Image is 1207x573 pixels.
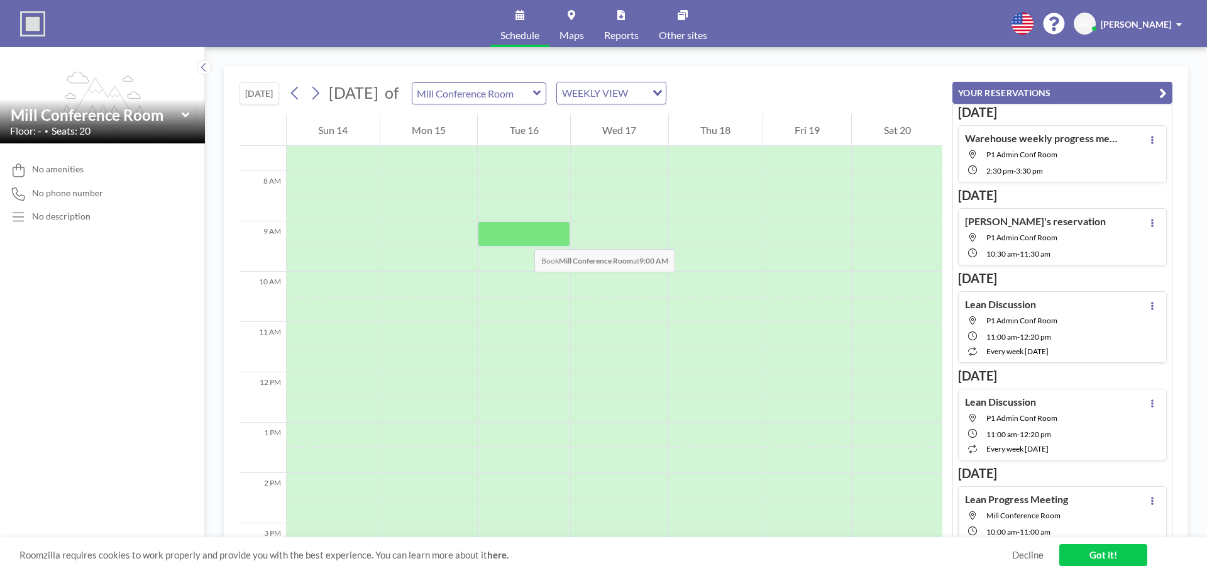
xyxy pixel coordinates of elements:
b: Mill Conference Room [559,256,633,265]
h3: [DATE] [958,187,1167,203]
span: Maps [559,30,584,40]
div: 8 AM [240,171,286,221]
div: No description [32,211,91,222]
div: 12 PM [240,372,286,423]
h4: Lean Discussion [965,298,1036,311]
span: - [1017,527,1020,537]
span: 11:00 AM [986,332,1017,342]
div: Fri 19 [763,114,852,146]
span: - [1013,166,1016,175]
h3: [DATE] [958,104,1167,120]
div: Thu 18 [669,114,763,146]
div: 7 AM [240,121,286,171]
h3: [DATE] [958,270,1167,286]
span: P1 Admin Conf Room [986,316,1057,325]
span: 12:20 PM [1020,332,1051,342]
span: Seats: 20 [52,125,91,137]
span: No amenities [32,164,84,175]
h4: Lean Progress Meeting [965,493,1068,506]
h4: [PERSON_NAME]'s reservation [965,215,1106,228]
input: Search for option [632,85,645,101]
a: Decline [1012,549,1044,561]
h3: [DATE] [958,465,1167,481]
span: every week [DATE] [986,444,1049,453]
span: of [385,83,399,103]
div: 1 PM [240,423,286,473]
span: 3:30 PM [1016,166,1043,175]
button: YOUR RESERVATIONS [952,82,1172,104]
span: 11:00 AM [1020,527,1050,537]
span: 11:00 AM [986,430,1017,439]
span: Roomzilla requires cookies to work properly and provide you with the best experience. You can lea... [19,549,1012,561]
span: Mill Conference Room [986,511,1061,520]
span: • [45,127,48,135]
span: 11:30 AM [1020,249,1050,259]
span: - [1017,430,1020,439]
span: Book at [534,249,675,272]
div: 9 AM [240,221,286,272]
h3: [DATE] [958,368,1167,384]
span: 10:00 AM [986,527,1017,537]
span: WEEKLY VIEW [559,85,631,101]
div: 11 AM [240,322,286,372]
a: here. [487,549,509,560]
div: 2 PM [240,473,286,523]
h4: Warehouse weekly progress meeting [965,132,1122,145]
div: Sat 20 [852,114,942,146]
div: Mon 15 [380,114,478,146]
a: Got it! [1059,544,1147,566]
span: [PERSON_NAME] [1101,19,1171,30]
div: Tue 16 [478,114,570,146]
button: [DATE] [240,82,279,104]
div: 10 AM [240,272,286,322]
b: 9:00 AM [639,256,668,265]
span: No phone number [32,187,103,199]
span: 2:30 PM [986,166,1013,175]
span: P1 Admin Conf Room [986,150,1057,159]
span: 12:20 PM [1020,430,1051,439]
span: P1 Admin Conf Room [986,233,1057,242]
span: 10:30 AM [986,249,1017,259]
h4: Lean Discussion [965,396,1036,408]
span: Other sites [659,30,707,40]
span: - [1017,249,1020,259]
span: every week [DATE] [986,347,1049,356]
span: - [1017,332,1020,342]
span: [DATE] [329,83,378,102]
div: Search for option [557,82,666,104]
div: Sun 14 [287,114,380,146]
div: Wed 17 [571,114,668,146]
input: Mill Conference Room [412,83,533,104]
input: Mill Conference Room [11,106,182,124]
span: Floor: - [10,125,41,137]
img: organization-logo [20,11,45,36]
span: AC [1079,18,1091,30]
span: Schedule [500,30,539,40]
span: Reports [604,30,639,40]
span: P1 Admin Conf Room [986,413,1057,423]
